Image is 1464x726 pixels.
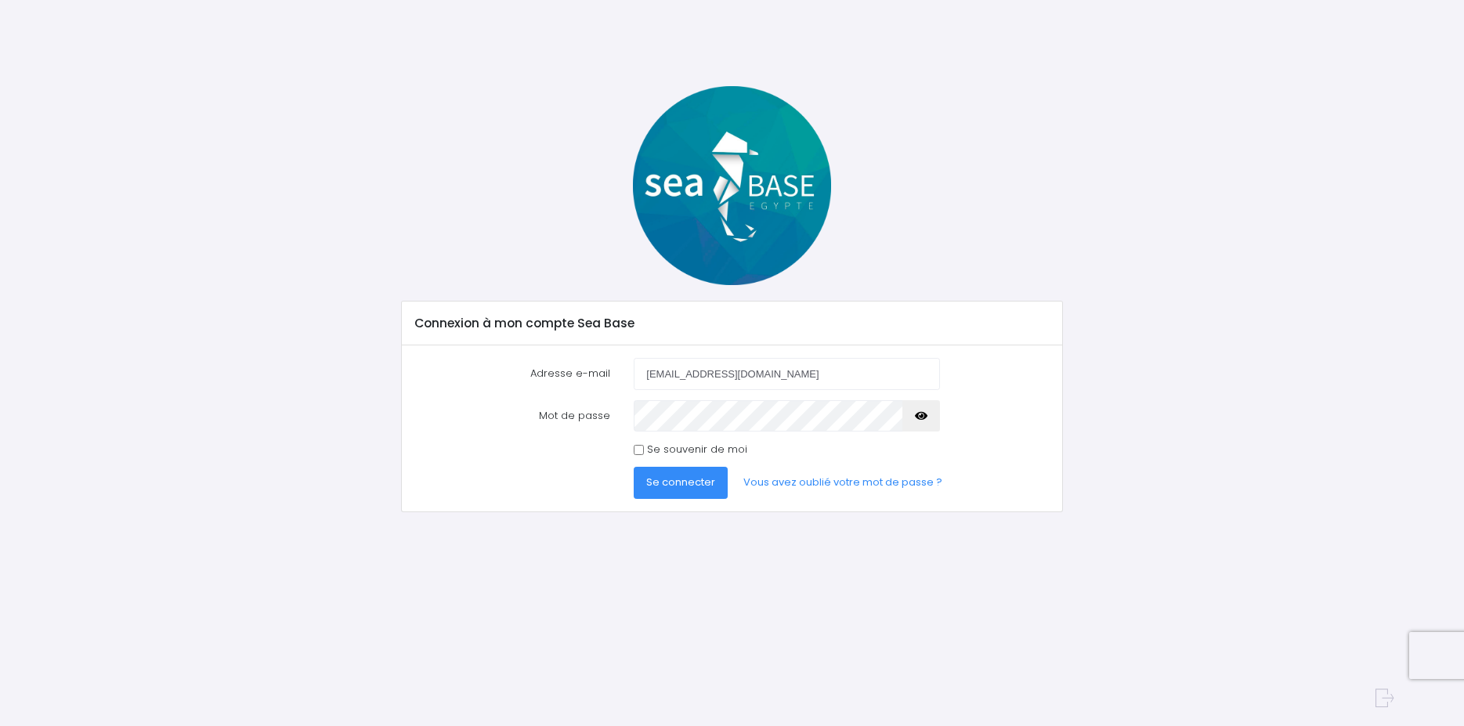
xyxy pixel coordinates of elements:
label: Adresse e-mail [403,358,622,389]
label: Se souvenir de moi [647,442,747,457]
button: Se connecter [634,467,728,498]
label: Mot de passe [403,400,622,432]
div: Connexion à mon compte Sea Base [402,302,1062,345]
span: Se connecter [646,475,715,489]
a: Vous avez oublié votre mot de passe ? [731,467,955,498]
